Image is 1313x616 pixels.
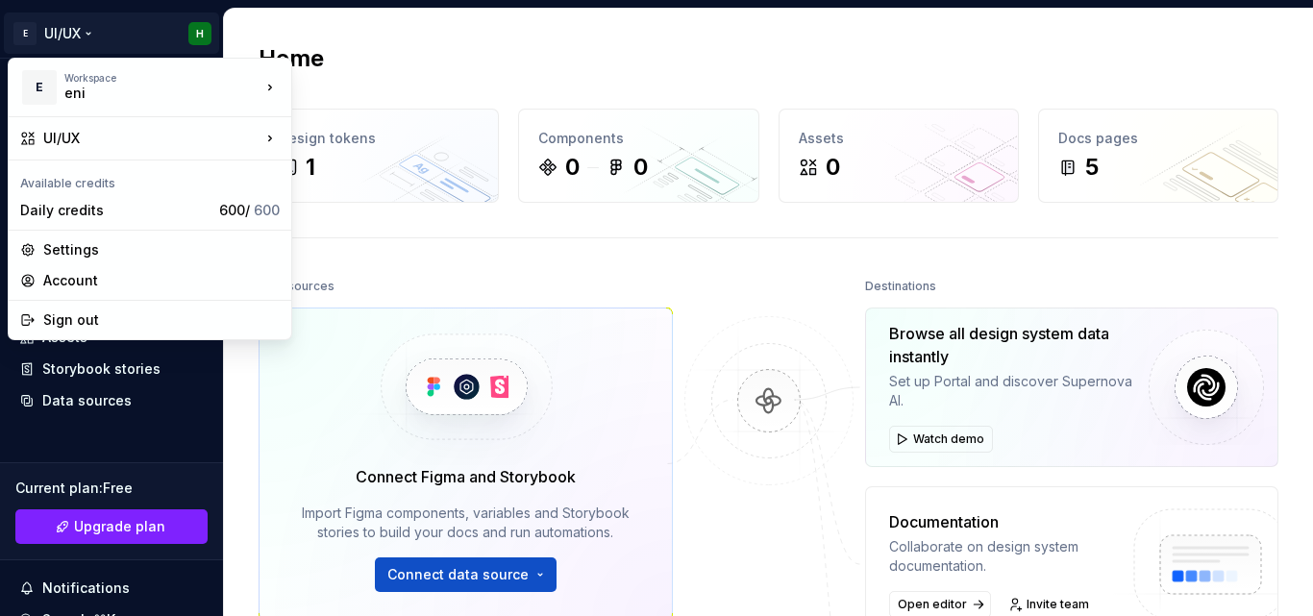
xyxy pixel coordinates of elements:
div: Account [43,271,280,290]
span: 600 [254,202,280,218]
div: eni [64,84,228,103]
div: Available credits [12,164,287,195]
div: Daily credits [20,201,211,220]
div: E [22,70,57,105]
div: Workspace [64,72,260,84]
div: Sign out [43,310,280,330]
span: 600 / [219,202,280,218]
div: Settings [43,240,280,259]
div: UI/UX [43,129,260,148]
